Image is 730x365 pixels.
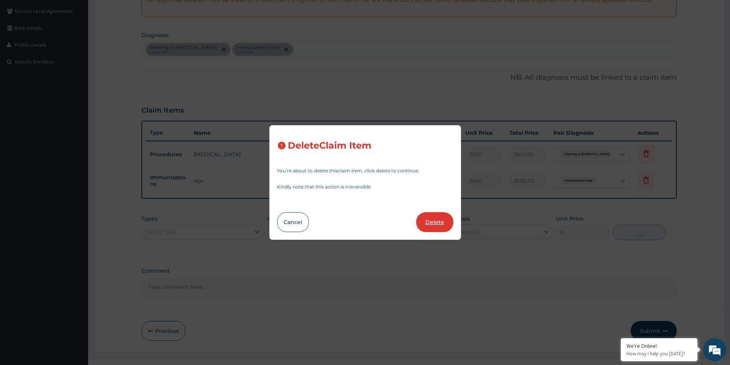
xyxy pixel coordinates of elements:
[14,38,31,57] img: d_794563401_company_1708531726252_794563401
[277,212,309,232] button: Cancel
[277,169,453,173] p: You’re about to delete this claim item , click delete to continue.
[44,97,106,174] span: We're online!
[277,185,453,189] p: Kindly note that this action is irreversible
[288,141,371,151] h3: Delete Claim Item
[627,342,692,349] div: We're Online!
[416,212,453,232] button: Delete
[40,43,129,53] div: Chat with us now
[126,4,144,22] div: Minimize live chat window
[4,209,146,236] textarea: Type your message and hit 'Enter'
[627,350,692,357] p: How may I help you today?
